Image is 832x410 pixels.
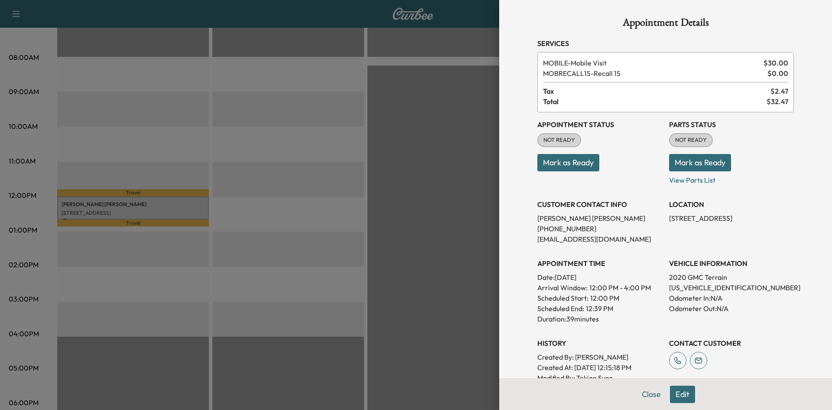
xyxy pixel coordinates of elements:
h3: History [537,338,662,348]
p: Created By : [PERSON_NAME] [537,352,662,362]
p: Scheduled Start: [537,293,588,303]
span: $ 30.00 [764,58,788,68]
p: Created At : [DATE] 12:15:18 PM [537,362,662,373]
span: 12:00 PM - 4:00 PM [589,282,651,293]
button: Edit [670,386,695,403]
p: [STREET_ADDRESS] [669,213,794,223]
p: 12:00 PM [590,293,619,303]
h3: APPOINTMENT TIME [537,258,662,269]
h1: Appointment Details [537,17,794,31]
p: Date: [DATE] [537,272,662,282]
h3: Appointment Status [537,119,662,130]
button: Mark as Ready [537,154,599,171]
h3: VEHICLE INFORMATION [669,258,794,269]
p: Scheduled End: [537,303,584,314]
button: Close [636,386,666,403]
span: Mobile Visit [543,58,760,68]
span: Recall 15 [543,68,764,79]
p: [US_VEHICLE_IDENTIFICATION_NUMBER] [669,282,794,293]
p: Arrival Window: [537,282,662,293]
p: [EMAIL_ADDRESS][DOMAIN_NAME] [537,234,662,244]
p: Odometer Out: N/A [669,303,794,314]
p: Odometer In: N/A [669,293,794,303]
span: NOT READY [538,136,580,144]
h3: Services [537,38,794,49]
p: 2020 GMC Terrain [669,272,794,282]
h3: Parts Status [669,119,794,130]
p: 12:39 PM [586,303,613,314]
p: [PHONE_NUMBER] [537,223,662,234]
span: $ 2.47 [770,86,788,96]
h3: CUSTOMER CONTACT INFO [537,199,662,210]
span: Tax [543,86,770,96]
p: Modified By : Tekion Sync [537,373,662,383]
p: View Parts List [669,171,794,185]
button: Mark as Ready [669,154,731,171]
span: NOT READY [670,136,712,144]
span: Total [543,96,767,107]
h3: CONTACT CUSTOMER [669,338,794,348]
h3: LOCATION [669,199,794,210]
span: $ 32.47 [767,96,788,107]
span: $ 0.00 [767,68,788,79]
p: Duration: 39 minutes [537,314,662,324]
p: [PERSON_NAME] [PERSON_NAME] [537,213,662,223]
